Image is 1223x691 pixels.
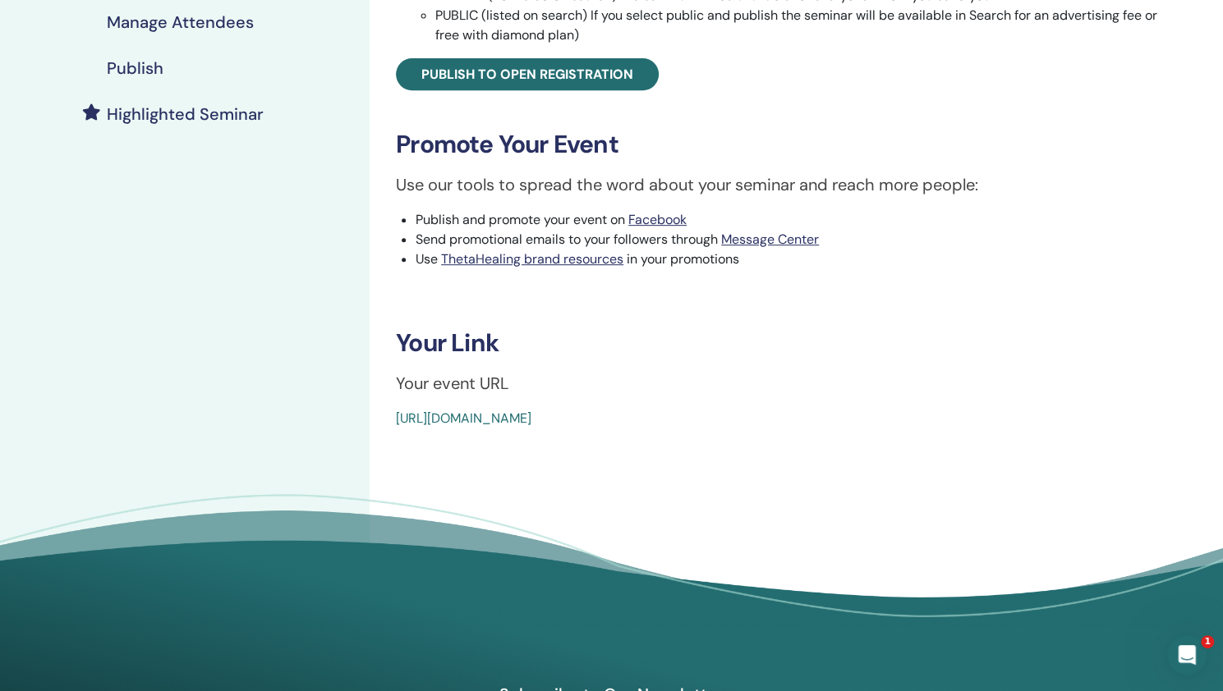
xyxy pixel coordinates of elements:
p: Your event URL [396,371,1159,396]
li: PUBLIC (listed on search) If you select public and publish the seminar will be available in Searc... [435,6,1159,45]
li: Use in your promotions [416,249,1159,269]
h3: Your Link [396,328,1159,358]
li: Publish and promote your event on [416,210,1159,230]
a: Publish to open registration [396,58,659,90]
h4: Highlighted Seminar [107,104,264,124]
p: Use our tools to spread the word about your seminar and reach more people: [396,172,1159,197]
a: ThetaHealing brand resources [441,250,623,268]
span: Publish to open registration [421,66,633,83]
h3: Promote Your Event [396,130,1159,159]
a: Message Center [721,231,819,248]
li: Send promotional emails to your followers through [416,230,1159,249]
span: 1 [1201,635,1214,648]
a: [URL][DOMAIN_NAME] [396,410,531,427]
h4: Publish [107,58,163,78]
h4: Manage Attendees [107,12,254,32]
iframe: Intercom live chat [1167,635,1207,675]
a: Facebook [628,211,687,228]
